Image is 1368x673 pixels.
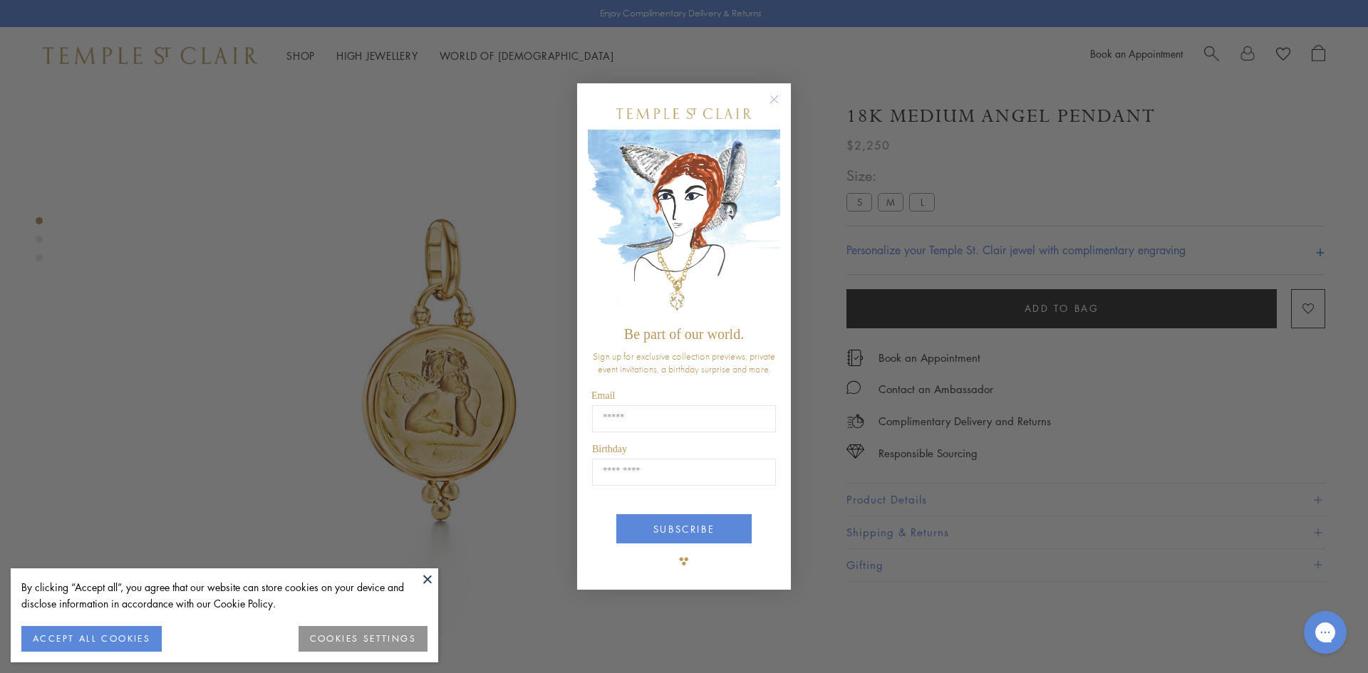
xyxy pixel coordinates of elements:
[591,390,615,401] span: Email
[588,130,780,320] img: c4a9eb12-d91a-4d4a-8ee0-386386f4f338.jpeg
[21,579,427,612] div: By clicking “Accept all”, you agree that our website can store cookies on your device and disclos...
[616,108,752,119] img: Temple St. Clair
[592,405,776,432] input: Email
[624,326,744,342] span: Be part of our world.
[593,350,775,375] span: Sign up for exclusive collection previews, private event invitations, a birthday surprise and more.
[299,626,427,652] button: COOKIES SETTINGS
[772,98,790,115] button: Close dialog
[592,444,627,454] span: Birthday
[21,626,162,652] button: ACCEPT ALL COOKIES
[1297,606,1354,659] iframe: Gorgias live chat messenger
[670,547,698,575] img: TSC
[616,514,752,543] button: SUBSCRIBE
